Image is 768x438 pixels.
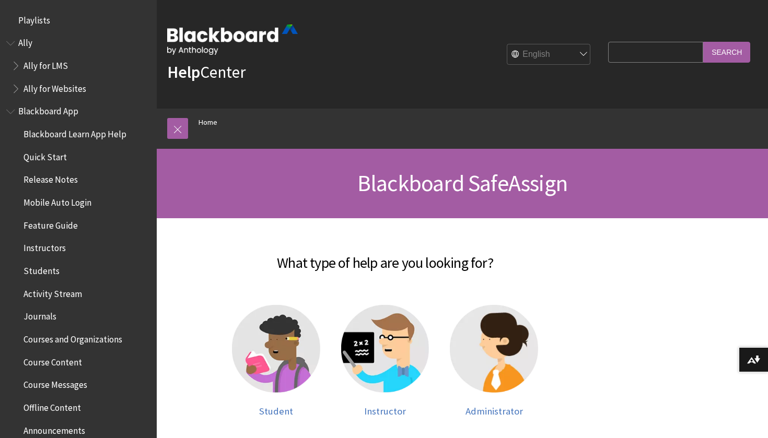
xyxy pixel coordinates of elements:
[466,405,523,417] span: Administrator
[341,305,429,417] a: Instructor help Instructor
[24,308,56,322] span: Journals
[232,305,320,417] a: Student help Student
[703,42,750,62] input: Search
[24,125,126,139] span: Blackboard Learn App Help
[24,240,66,254] span: Instructors
[450,305,538,393] img: Administrator help
[24,285,82,299] span: Activity Stream
[24,148,67,162] span: Quick Start
[341,305,429,393] img: Instructor help
[167,25,298,55] img: Blackboard by Anthology
[24,330,122,345] span: Courses and Organizations
[24,80,86,94] span: Ally for Websites
[507,44,591,65] select: Site Language Selector
[24,171,78,185] span: Release Notes
[357,169,567,197] span: Blackboard SafeAssign
[167,239,603,274] h2: What type of help are you looking for?
[450,305,538,417] a: Administrator help Administrator
[24,353,82,368] span: Course Content
[167,62,200,82] strong: Help
[6,34,150,98] nav: Book outline for Anthology Ally Help
[24,422,85,436] span: Announcements
[24,262,60,276] span: Students
[24,217,78,231] span: Feature Guide
[24,57,68,71] span: Ally for LMS
[24,399,81,413] span: Offline Content
[199,116,217,129] a: Home
[18,103,78,117] span: Blackboard App
[6,11,150,29] nav: Book outline for Playlists
[167,62,246,82] a: HelpCenter
[24,376,87,390] span: Course Messages
[364,405,406,417] span: Instructor
[24,194,91,208] span: Mobile Auto Login
[259,405,293,417] span: Student
[18,11,50,26] span: Playlists
[232,305,320,393] img: Student help
[18,34,32,49] span: Ally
